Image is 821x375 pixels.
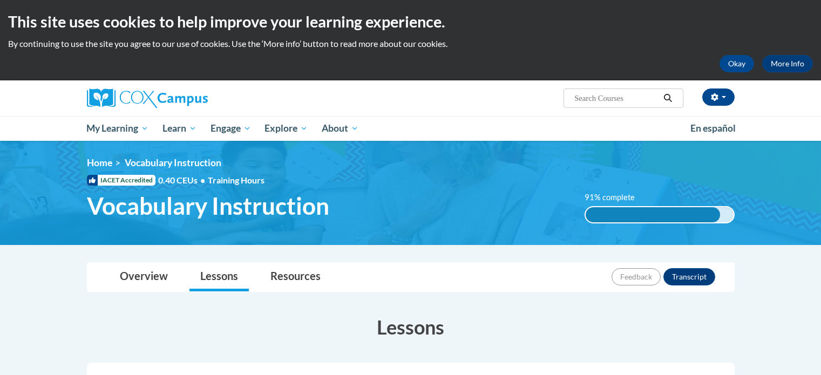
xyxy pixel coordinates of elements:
span: Vocabulary Instruction [125,157,221,168]
button: Transcript [663,268,715,285]
button: Feedback [612,268,661,285]
span: Engage [211,122,251,135]
span: 0.40 CEUs [158,174,208,186]
a: En español [683,117,743,140]
span: IACET Accredited [87,175,155,186]
a: My Learning [80,116,156,141]
a: Explore [257,116,315,141]
span: My Learning [86,122,148,135]
h2: This site uses cookies to help improve your learning experience. [8,11,813,32]
a: Cox Campus [87,88,292,108]
span: • [200,175,205,185]
div: Main menu [71,116,751,141]
h3: Lessons [87,313,735,340]
img: Cox Campus [87,88,208,108]
button: Okay [720,55,754,72]
a: Resources [260,263,331,291]
input: Search Courses [573,92,660,105]
div: 91% complete [586,207,720,222]
a: Home [87,157,112,168]
a: Engage [203,116,258,141]
a: Learn [155,116,203,141]
span: Training Hours [208,175,264,185]
p: By continuing to use the site you agree to our use of cookies. Use the ‘More info’ button to read... [8,38,813,50]
a: Lessons [189,263,249,291]
span: Vocabulary Instruction [87,192,329,220]
button: Account Settings [702,88,735,106]
span: Learn [162,122,196,135]
span: En español [690,122,736,134]
a: More Info [762,55,813,72]
a: About [315,116,365,141]
label: 91% complete [585,192,647,203]
button: Search [660,92,676,105]
span: About [322,122,358,135]
span: Explore [264,122,308,135]
a: Overview [109,263,179,291]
